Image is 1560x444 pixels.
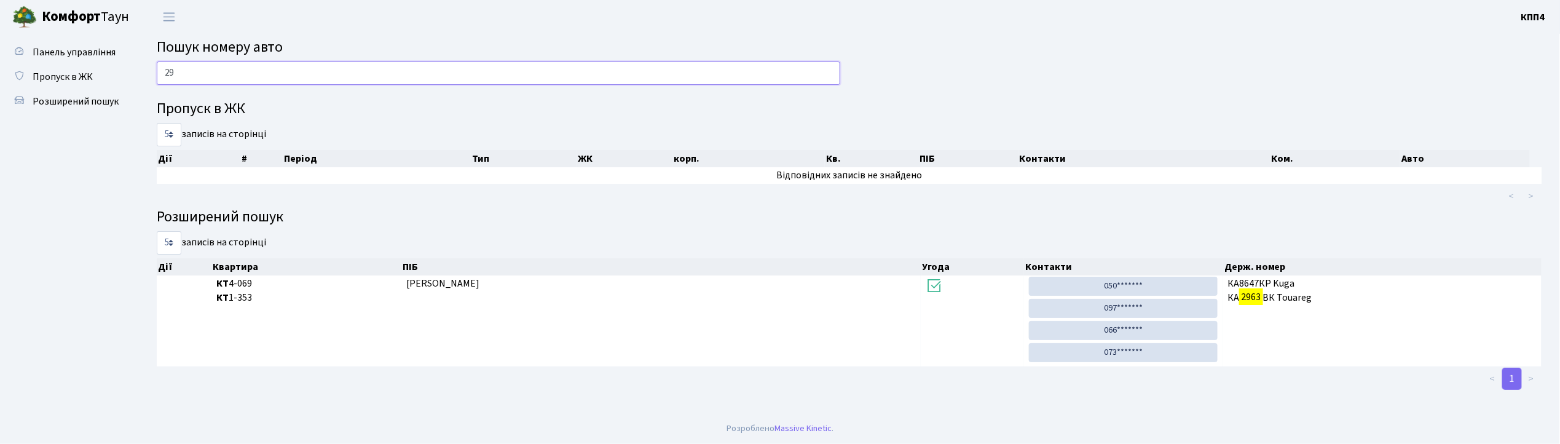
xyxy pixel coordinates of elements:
[1270,150,1401,167] th: Ком.
[471,150,577,167] th: Тип
[406,277,479,290] span: [PERSON_NAME]
[1400,150,1529,167] th: Авто
[1227,277,1537,305] span: КА8647КР Kuga КА ВК Touareg
[1223,258,1542,276] th: Держ. номер
[727,422,833,435] div: Розроблено .
[157,36,283,58] span: Пошук номеру авто
[157,231,181,255] select: записів на сторінці
[216,277,396,305] span: 4-069 1-353
[1502,368,1522,390] a: 1
[157,231,266,255] label: записів на сторінці
[33,95,119,108] span: Розширений пошук
[42,7,129,28] span: Таун
[1521,10,1545,25] a: КПП4
[216,291,229,304] b: КТ
[211,258,401,276] th: Квартира
[6,40,129,65] a: Панель управління
[154,7,184,27] button: Переключити навігацію
[216,277,229,290] b: КТ
[921,258,1025,276] th: Угода
[157,208,1542,226] h4: Розширений пошук
[672,150,825,167] th: корп.
[6,89,129,114] a: Розширений пошук
[33,46,116,59] span: Панель управління
[157,258,211,276] th: Дії
[6,65,129,89] a: Пропуск в ЖК
[157,123,181,146] select: записів на сторінці
[1018,150,1270,167] th: Контакти
[401,258,921,276] th: ПІБ
[1024,258,1223,276] th: Контакти
[42,7,101,26] b: Комфорт
[12,5,37,30] img: logo.png
[33,70,93,84] span: Пропуск в ЖК
[774,422,832,435] a: Massive Kinetic
[1239,288,1263,306] mark: 2963
[577,150,672,167] th: ЖК
[157,150,240,167] th: Дії
[918,150,1018,167] th: ПІБ
[157,123,266,146] label: записів на сторінці
[157,100,1542,118] h4: Пропуск в ЖК
[1521,10,1545,24] b: КПП4
[157,61,840,85] input: Пошук
[157,167,1542,184] td: Відповідних записів не знайдено
[825,150,918,167] th: Кв.
[283,150,471,167] th: Період
[240,150,283,167] th: #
